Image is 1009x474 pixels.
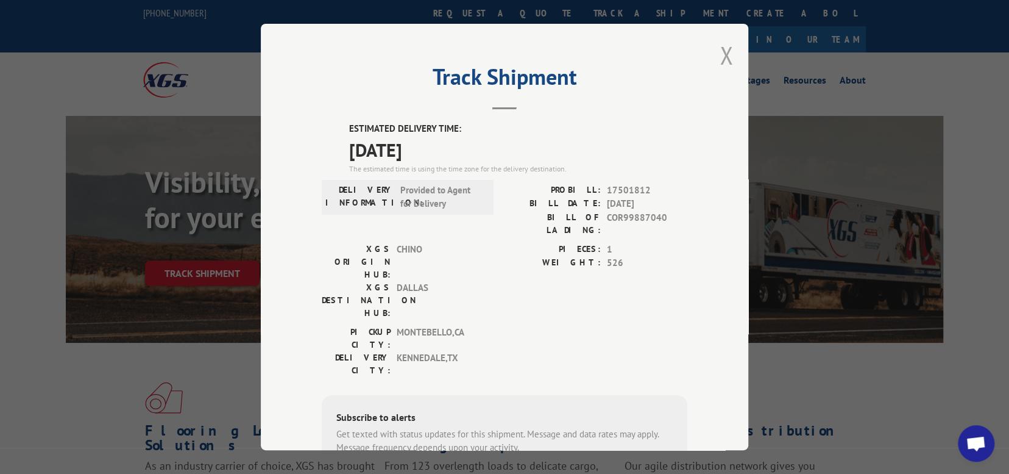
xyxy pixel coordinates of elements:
span: KENNEDALE , TX [397,351,479,376]
label: XGS ORIGIN HUB: [322,242,391,281]
label: ESTIMATED DELIVERY TIME: [349,122,687,136]
span: 17501812 [607,183,687,197]
span: 526 [607,256,687,270]
label: XGS DESTINATION HUB: [322,281,391,319]
span: 1 [607,242,687,256]
label: WEIGHT: [505,256,601,270]
span: COR99887040 [607,210,687,236]
span: [DATE] [607,197,687,211]
div: The estimated time is using the time zone for the delivery destination. [349,163,687,174]
span: MONTEBELLO , CA [397,325,479,351]
label: BILL OF LADING: [505,210,601,236]
label: PICKUP CITY: [322,325,391,351]
label: BILL DATE: [505,197,601,211]
div: Get texted with status updates for this shipment. Message and data rates may apply. Message frequ... [336,427,673,454]
label: PIECES: [505,242,601,256]
span: DALLAS [397,281,479,319]
span: [DATE] [349,135,687,163]
span: Provided to Agent for Delivery [400,183,483,210]
label: DELIVERY INFORMATION: [325,183,394,210]
span: CHINO [397,242,479,281]
label: DELIVERY CITY: [322,351,391,376]
h2: Track Shipment [322,68,687,92]
div: Subscribe to alerts [336,409,673,427]
button: Close modal [720,39,733,71]
label: PROBILL: [505,183,601,197]
div: Open chat [958,425,994,462]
